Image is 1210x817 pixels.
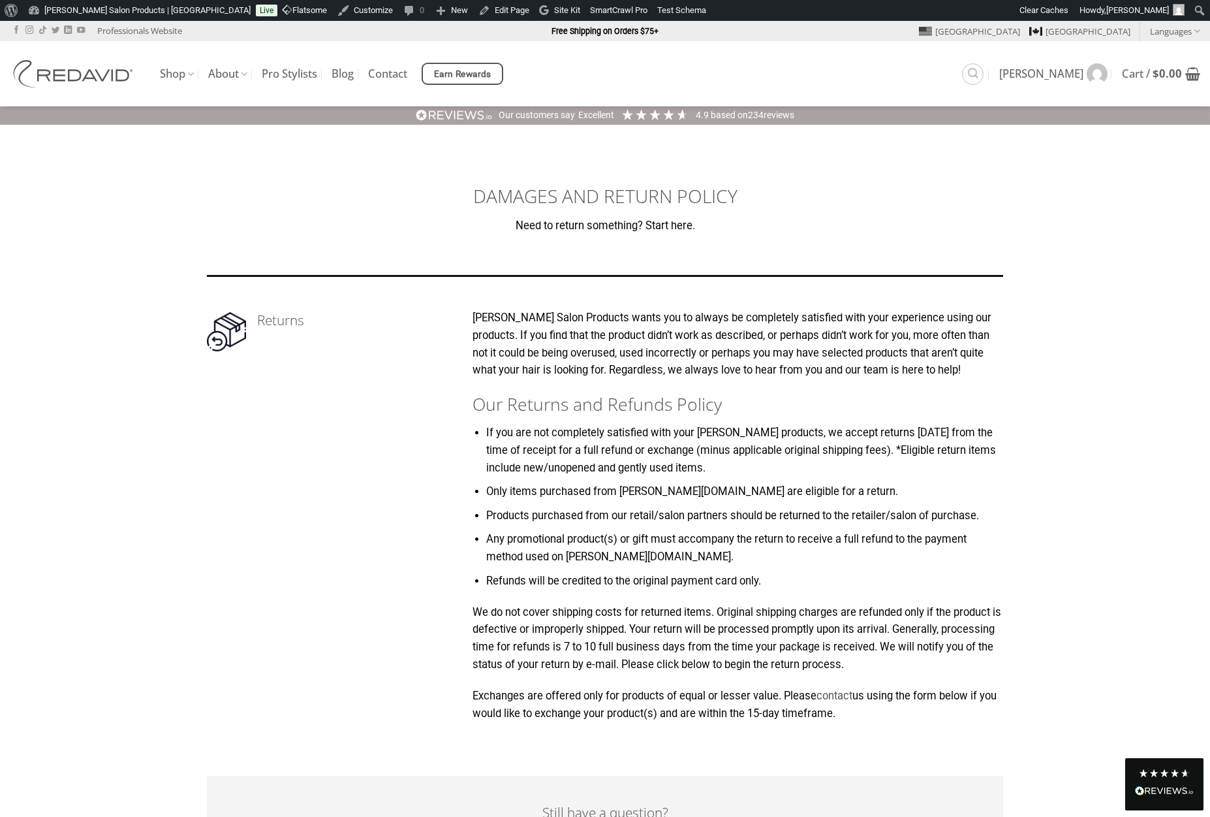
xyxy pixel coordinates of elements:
a: contact [816,690,852,702]
div: Excellent [578,109,614,122]
a: Contact [368,62,407,86]
div: 4.8 Stars [1138,768,1190,778]
div: Read All Reviews [1135,784,1194,801]
span: Earn Rewards [434,67,491,82]
p: Exchanges are offered only for products of equal or lesser value. Please us using the form below ... [473,688,1003,722]
h1: DAMAGES AND RETURN POLICY [207,184,1003,208]
p: Need to return something? Start here. [207,217,1003,235]
a: Follow on Facebook [12,26,20,35]
span: 234 [748,110,764,120]
a: Languages [1150,22,1200,40]
bdi: 0.00 [1153,66,1182,81]
a: Search [962,63,984,85]
img: REVIEWS.io [1135,786,1194,795]
a: Professionals Website [97,21,182,41]
span: 4.9 [696,110,711,120]
li: Any promotional product(s) or gift must accompany the return to receive a full refund to the paym... [486,531,1003,566]
p: [PERSON_NAME] Salon Products wants you to always be completely satisfied with your experience usi... [473,310,1003,379]
a: About [208,61,247,87]
a: Earn Rewards [422,63,503,85]
img: REDAVID Salon Products | United States [10,60,140,88]
strong: Free Shipping on Orders $75+ [551,26,659,36]
span: Site Kit [554,5,580,15]
a: View cart [1122,59,1200,88]
a: Follow on YouTube [77,26,85,35]
span: reviews [764,110,794,120]
a: [GEOGRAPHIC_DATA] [919,22,1020,41]
li: Only items purchased from [PERSON_NAME][DOMAIN_NAME] are eligible for a return. [486,483,1003,501]
a: Follow on Twitter [52,26,59,35]
div: 4.91 Stars [621,108,689,121]
div: Our customers say [499,109,575,122]
a: Pro Stylists [262,62,317,86]
li: If you are not completely satisfied with your [PERSON_NAME] products, we accept returns [DATE] fr... [486,425,1003,477]
span: [PERSON_NAME] [1106,5,1169,15]
a: Follow on LinkedIn [64,26,72,35]
a: Blog [332,62,354,86]
span: Based on [711,110,748,120]
a: Live [256,5,277,16]
a: Follow on Instagram [25,26,33,35]
a: [PERSON_NAME] [999,57,1108,91]
a: [GEOGRAPHIC_DATA] [1029,22,1130,41]
li: Products purchased from our retail/salon partners should be returned to the retailer/salon of pur... [486,507,1003,525]
h3: Returns [257,310,473,331]
span: Cart / [1122,69,1182,79]
p: We do not cover shipping costs for returned items. Original shipping charges are refunded only if... [473,604,1003,674]
h2: Our Returns and Refunds Policy [473,393,1003,416]
img: REVIEWS.io [416,109,493,121]
span: $ [1153,66,1159,81]
li: Refunds will be credited to the original payment card only. [486,573,1003,590]
span: [PERSON_NAME] [999,69,1083,79]
div: Read All Reviews [1125,758,1203,810]
a: Shop [160,61,194,87]
a: Follow on TikTok [39,26,46,35]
